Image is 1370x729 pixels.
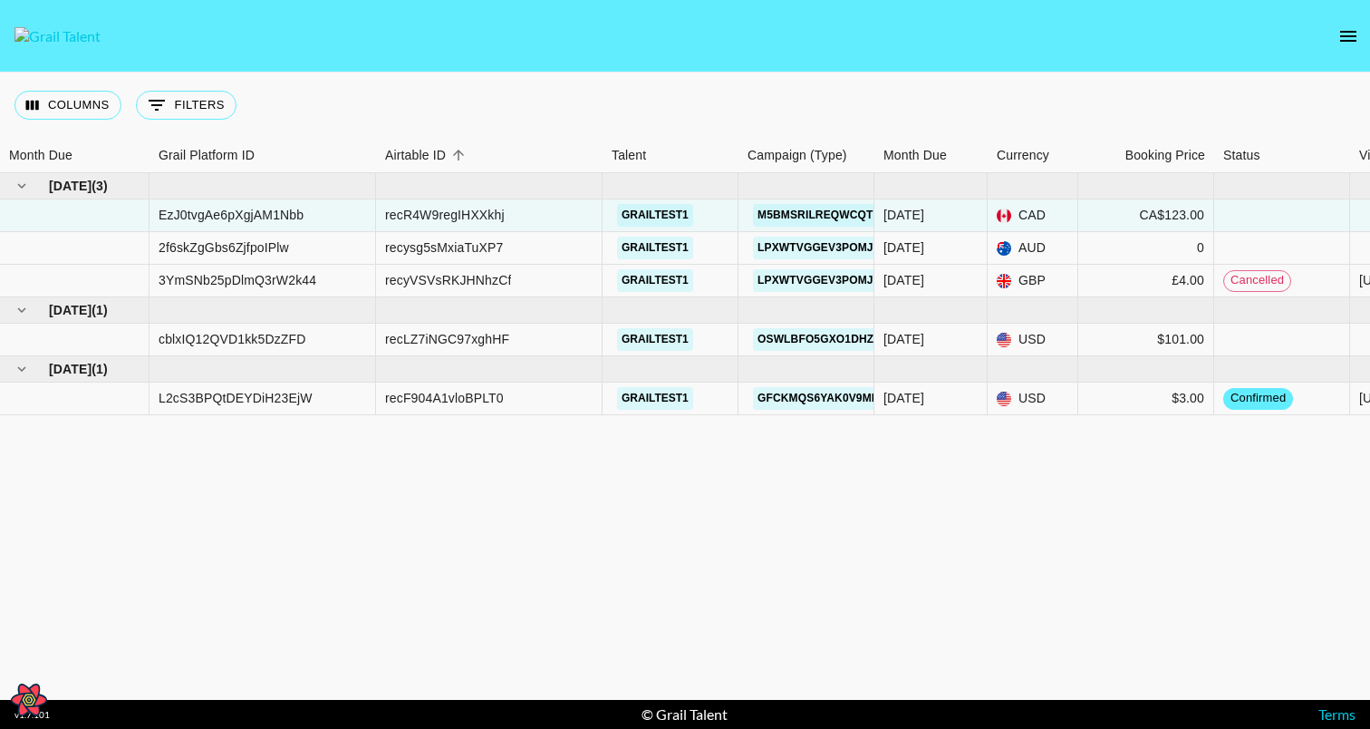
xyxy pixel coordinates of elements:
div: Campaign (Type) [748,138,847,173]
div: Booking Price [1125,138,1205,173]
div: Jun '25 [883,206,924,224]
div: USD [988,383,1078,415]
div: L2cS3BPQtDEYDiH23EjW [159,389,313,407]
div: $101.00 [1157,330,1204,348]
div: Month Due [883,138,947,173]
div: © Grail Talent [642,705,728,724]
div: USD [988,324,1078,356]
div: recysg5sMxiaTuXP7 [385,238,503,257]
button: Show filters [136,91,236,120]
div: Month Due [874,138,988,173]
button: grailtest1 [617,269,693,292]
div: AUD [988,232,1078,265]
button: hide children [9,173,34,199]
span: confirmed [1223,390,1293,407]
div: Currency [988,138,1078,173]
span: [DATE] [49,177,92,195]
div: recR4W9regIHXXkhj [385,206,505,224]
div: Campaign (Type) [738,138,874,173]
div: Jun '25 [883,271,924,289]
a: Terms [1318,705,1356,723]
div: Talent [603,138,738,173]
div: 2f6skZgGbs6ZjfpoIPlw [159,238,289,257]
a: lpxwtvGGeV3pOmJ96Lpi [753,269,907,292]
div: Sep '25 [883,330,924,348]
div: Grail Platform ID [150,138,376,173]
div: Status [1214,138,1350,173]
div: Grail Platform ID [159,138,255,173]
div: £4.00 [1172,271,1204,289]
div: Status [1223,138,1260,173]
div: Booking Price [1078,138,1214,173]
div: 3YmSNb25pDlmQ3rW2k44 [159,271,316,289]
div: recyVSVsRKJHNhzCf [385,271,511,289]
button: Select columns [14,91,121,120]
a: GfcKMQS6YAk0v9Mlh34i [753,387,906,410]
div: GBP [988,265,1078,297]
div: recLZ7iNGC97xghHF [385,330,509,348]
div: cblxIQ12QVD1kk5DzZFD [159,330,305,348]
span: [DATE] [49,301,92,319]
div: Currency [997,138,1049,173]
div: Mar '26 [883,389,924,407]
div: EzJ0tvgAe6pXgjAM1Nbb [159,206,304,224]
div: Month Due [9,138,72,173]
div: Airtable ID [376,138,603,173]
span: [DATE] [49,360,92,378]
div: CAD [988,199,1078,232]
div: CA$123.00 [1140,206,1204,224]
a: lpxwtvGGeV3pOmJ96Lpi [753,237,907,259]
a: oswLBfO5gxo1DhzhHXAE [753,328,917,351]
button: open drawer [1330,18,1366,54]
div: Talent [612,138,646,173]
div: recF904A1vloBPLT0 [385,389,504,407]
span: cancelled [1224,272,1290,289]
img: Grail Talent [14,27,101,45]
button: grailtest1 [617,328,693,351]
span: ( 1 ) [92,360,108,378]
button: grailtest1 [617,237,693,259]
div: Jun '25 [883,238,924,257]
div: Airtable ID [385,138,446,173]
span: ( 3 ) [92,177,108,195]
button: Open React Query Devtools [11,682,47,718]
button: grailtest1 [617,204,693,227]
a: m5BMsRiLREQwCqTlF9Kh [753,204,913,227]
button: hide children [9,356,34,382]
button: grailtest1 [617,387,693,410]
span: ( 1 ) [92,301,108,319]
button: hide children [9,297,34,323]
button: Sort [446,142,471,168]
div: $3.00 [1172,389,1204,407]
div: 0 [1197,238,1204,257]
